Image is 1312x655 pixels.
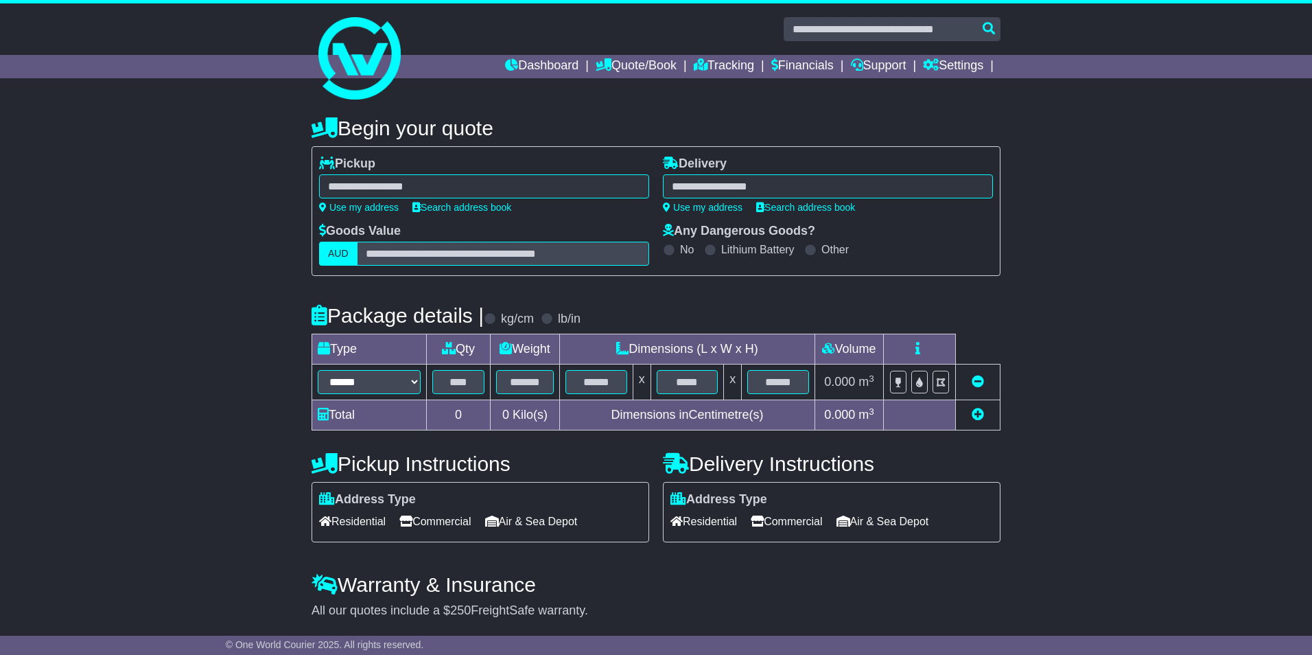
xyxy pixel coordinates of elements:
h4: Pickup Instructions [312,452,649,475]
label: Address Type [670,492,767,507]
label: lb/in [558,312,581,327]
a: Dashboard [505,55,578,78]
a: Search address book [412,202,511,213]
td: Volume [815,334,883,365]
td: Type [312,334,427,365]
label: Address Type [319,492,416,507]
span: 0.000 [824,408,855,422]
label: kg/cm [501,312,534,327]
a: Tracking [694,55,754,78]
h4: Package details | [312,304,484,327]
a: Use my address [663,202,742,213]
span: 0.000 [824,375,855,389]
sup: 3 [869,374,874,384]
a: Search address book [756,202,855,213]
label: AUD [319,242,358,266]
span: Air & Sea Depot [485,511,578,532]
td: Total [312,400,427,430]
label: Goods Value [319,224,401,239]
span: m [858,408,874,422]
label: Other [821,243,849,256]
td: Kilo(s) [491,400,560,430]
td: Dimensions in Centimetre(s) [559,400,815,430]
td: x [633,365,651,400]
a: Settings [923,55,983,78]
td: Dimensions (L x W x H) [559,334,815,365]
a: Quote/Book [596,55,677,78]
a: Add new item [972,408,984,422]
a: Remove this item [972,375,984,389]
td: Weight [491,334,560,365]
a: Support [851,55,906,78]
a: Use my address [319,202,399,213]
td: x [724,365,742,400]
a: Financials [771,55,834,78]
h4: Delivery Instructions [663,452,1000,475]
label: Delivery [663,157,727,172]
td: 0 [427,400,491,430]
span: 250 [450,604,471,617]
span: Commercial [751,511,822,532]
label: Lithium Battery [721,243,795,256]
label: Pickup [319,157,375,172]
span: © One World Courier 2025. All rights reserved. [226,639,424,650]
td: Qty [427,334,491,365]
span: Commercial [399,511,471,532]
h4: Warranty & Insurance [312,573,1000,596]
div: All our quotes include a $ FreightSafe warranty. [312,604,1000,619]
span: 0 [502,408,509,422]
label: No [680,243,694,256]
label: Any Dangerous Goods? [663,224,815,239]
span: Residential [319,511,386,532]
sup: 3 [869,406,874,417]
h4: Begin your quote [312,117,1000,139]
span: m [858,375,874,389]
span: Residential [670,511,737,532]
span: Air & Sea Depot [836,511,929,532]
